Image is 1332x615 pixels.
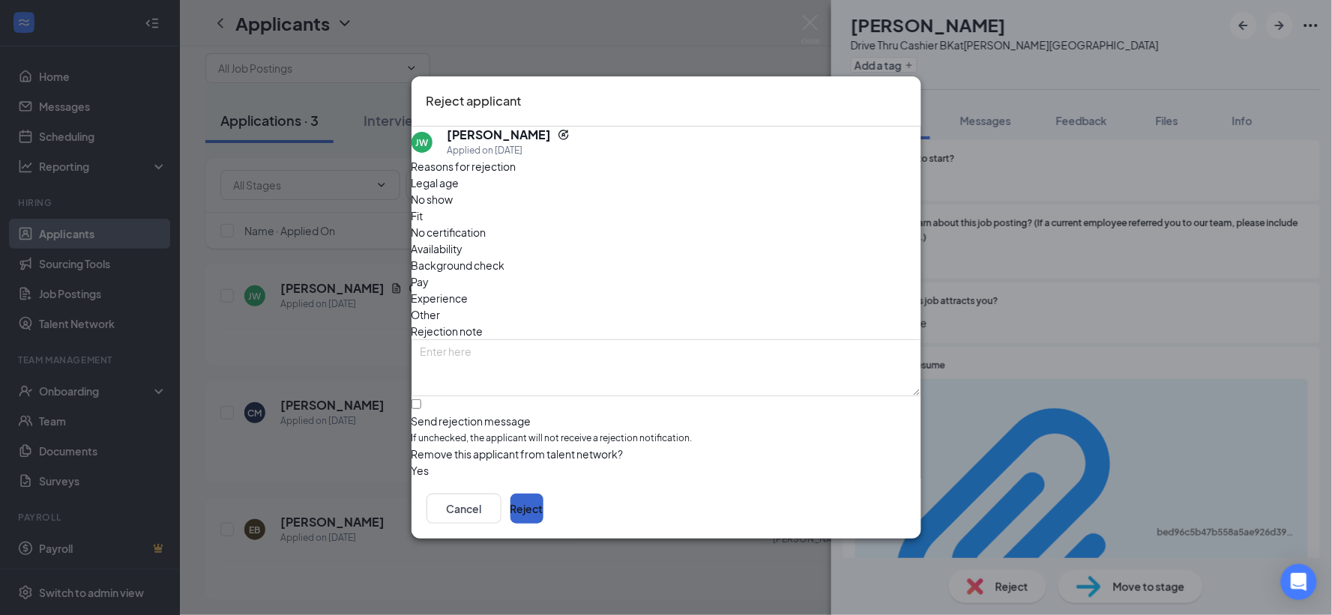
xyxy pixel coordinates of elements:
[412,207,424,224] span: Fit
[415,136,428,149] div: JW
[447,143,570,158] div: Applied on [DATE]
[558,129,570,141] svg: Reapply
[412,431,921,446] span: If unchecked, the applicant will not receive a rejection notification.
[1281,564,1317,600] div: Open Intercom Messenger
[412,257,505,273] span: Background check
[412,224,486,240] span: No certification
[412,399,421,409] input: Send rejection messageIf unchecked, the applicant will not receive a rejection notification.
[412,290,468,306] span: Experience
[412,160,516,173] span: Reasons for rejection
[427,494,501,524] button: Cancel
[412,306,441,323] span: Other
[412,324,483,338] span: Rejection note
[412,191,453,207] span: No show
[412,447,624,461] span: Remove this applicant from talent network?
[510,494,543,524] button: Reject
[412,273,430,290] span: Pay
[427,91,522,111] h3: Reject applicant
[412,462,430,479] span: Yes
[412,240,463,257] span: Availability
[412,413,921,428] div: Send rejection message
[412,175,459,191] span: Legal age
[447,127,552,143] h5: [PERSON_NAME]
